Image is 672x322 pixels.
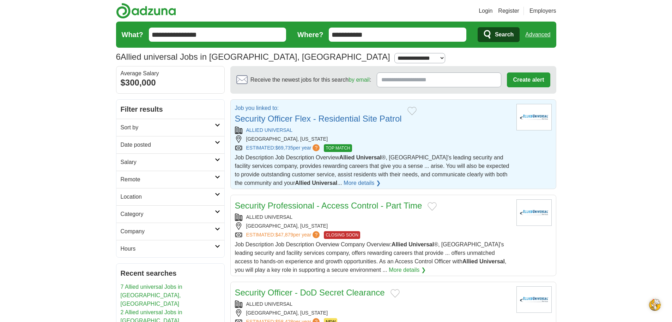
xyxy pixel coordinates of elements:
[116,153,224,171] a: Salary
[344,179,381,187] a: More details ❯
[478,27,520,42] button: Search
[116,52,390,62] h1: Allied universal Jobs in [GEOGRAPHIC_DATA], [GEOGRAPHIC_DATA]
[121,210,215,218] h2: Category
[121,284,182,307] a: 7 Allied universal Jobs in [GEOGRAPHIC_DATA], [GEOGRAPHIC_DATA]
[121,141,215,149] h2: Date posted
[275,232,293,238] span: $47,879
[116,188,224,205] a: Location
[235,288,385,297] a: Security Officer - DoD Secret Clearance
[389,266,426,274] a: More details ❯
[516,199,552,226] img: Allied Universal logo
[235,104,402,112] p: Job you linked to:
[297,29,323,40] label: Where?
[250,76,371,84] span: Receive the newest jobs for this search :
[116,223,224,240] a: Company
[116,51,121,63] span: 6
[121,175,215,184] h2: Remote
[121,245,215,253] h2: Hours
[339,154,355,160] strong: Allied
[116,3,176,19] img: Adzuna logo
[235,241,507,273] span: Job Description Job Description Overview Company Overview: ®, [GEOGRAPHIC_DATA]'s leading securit...
[121,158,215,166] h2: Salary
[312,180,337,186] strong: Universal
[495,28,514,42] span: Search
[275,145,293,151] span: $69,735
[121,71,220,76] div: Average Salary
[235,201,422,210] a: Security Professional - Access Control - Part Time
[313,231,320,238] span: ?
[235,154,509,186] span: Job Description Job Description Overview ®, [GEOGRAPHIC_DATA]'s leading security and facility ser...
[462,258,478,264] strong: Allied
[246,301,293,307] a: ALLIED UNIVERSAL
[246,231,321,239] a: ESTIMATED:$47,879per year?
[116,136,224,153] a: Date posted
[116,100,224,119] h2: Filter results
[121,76,220,89] div: $300,000
[313,144,320,151] span: ?
[428,202,437,211] button: Add to favorite jobs
[246,144,321,152] a: ESTIMATED:$69,735per year?
[479,7,492,15] a: Login
[121,227,215,236] h2: Company
[121,193,215,201] h2: Location
[408,241,434,247] strong: Universal
[516,286,552,313] img: Allied Universal logo
[391,289,400,298] button: Add to favorite jobs
[235,309,511,317] div: [GEOGRAPHIC_DATA], [US_STATE]
[116,240,224,257] a: Hours
[525,28,550,42] a: Advanced
[498,7,519,15] a: Register
[116,171,224,188] a: Remote
[392,241,407,247] strong: Allied
[324,231,360,239] span: CLOSING SOON
[246,214,293,220] a: ALLIED UNIVERSAL
[116,205,224,223] a: Category
[407,107,417,115] button: Add to favorite jobs
[121,268,220,279] h2: Recent searches
[122,29,143,40] label: What?
[516,104,552,130] img: Allied Universal logo
[235,114,402,123] a: Security Officer Flex - Residential Site Patrol
[235,135,511,143] div: [GEOGRAPHIC_DATA], [US_STATE]
[349,77,370,83] a: by email
[529,7,556,15] a: Employers
[324,144,352,152] span: TOP MATCH
[235,222,511,230] div: [GEOGRAPHIC_DATA], [US_STATE]
[479,258,505,264] strong: Universal
[356,154,382,160] strong: Universal
[121,123,215,132] h2: Sort by
[507,72,550,87] button: Create alert
[246,127,293,133] a: ALLIED UNIVERSAL
[116,119,224,136] a: Sort by
[295,180,310,186] strong: Allied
